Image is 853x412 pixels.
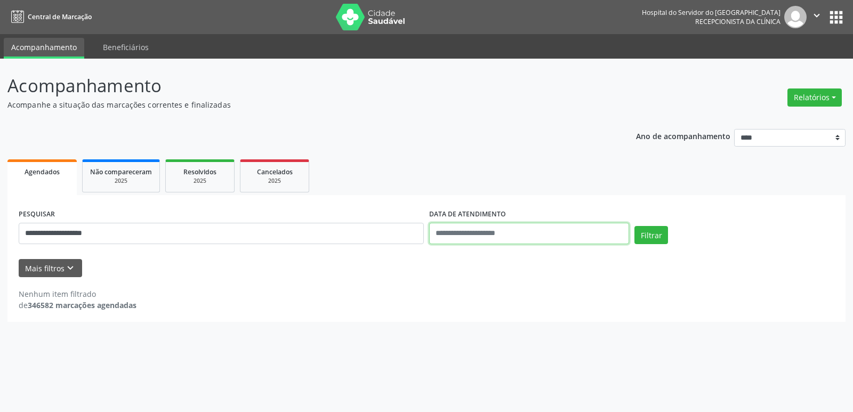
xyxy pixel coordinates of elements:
[7,99,594,110] p: Acompanhe a situação das marcações correntes e finalizadas
[784,6,807,28] img: img
[90,167,152,176] span: Não compareceram
[642,8,780,17] div: Hospital do Servidor do [GEOGRAPHIC_DATA]
[173,177,227,185] div: 2025
[827,8,846,27] button: apps
[95,38,156,56] a: Beneficiários
[807,6,827,28] button: 
[25,167,60,176] span: Agendados
[636,129,730,142] p: Ano de acompanhamento
[28,12,92,21] span: Central de Marcação
[787,88,842,107] button: Relatórios
[257,167,293,176] span: Cancelados
[65,262,76,274] i: keyboard_arrow_down
[19,259,82,278] button: Mais filtroskeyboard_arrow_down
[429,206,506,223] label: DATA DE ATENDIMENTO
[19,288,136,300] div: Nenhum item filtrado
[248,177,301,185] div: 2025
[19,206,55,223] label: PESQUISAR
[7,72,594,99] p: Acompanhamento
[811,10,823,21] i: 
[695,17,780,26] span: Recepcionista da clínica
[183,167,216,176] span: Resolvidos
[28,300,136,310] strong: 346582 marcações agendadas
[7,8,92,26] a: Central de Marcação
[19,300,136,311] div: de
[634,226,668,244] button: Filtrar
[4,38,84,59] a: Acompanhamento
[90,177,152,185] div: 2025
